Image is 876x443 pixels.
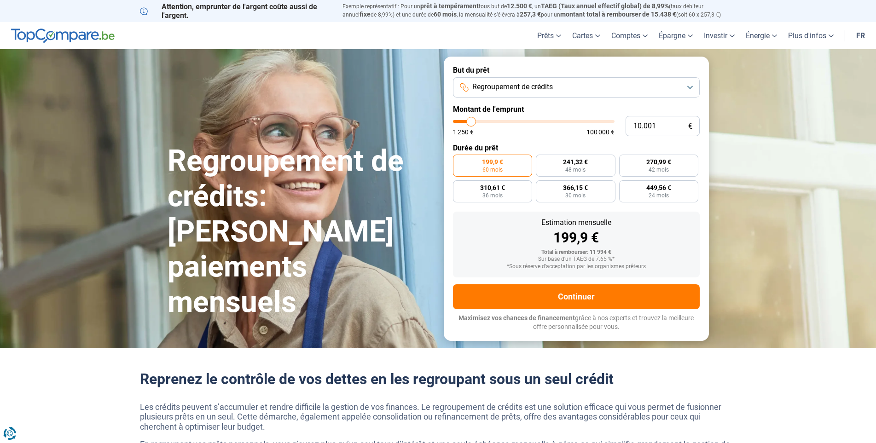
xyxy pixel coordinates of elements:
label: Durée du prêt [453,144,700,152]
a: Comptes [606,22,653,49]
a: fr [851,22,870,49]
span: 270,99 € [646,159,671,165]
span: 36 mois [482,193,503,198]
div: Total à rembourser: 11 994 € [460,249,692,256]
span: 12.500 € [507,2,532,10]
span: 30 mois [565,193,586,198]
span: Maximisez vos chances de financement [458,314,575,322]
span: 60 mois [482,167,503,173]
span: 1 250 € [453,129,474,135]
div: Estimation mensuelle [460,219,692,226]
span: 100 000 € [586,129,615,135]
div: *Sous réserve d'acceptation par les organismes prêteurs [460,264,692,270]
span: 241,32 € [563,159,588,165]
button: Regroupement de crédits [453,77,700,98]
span: prêt à tempérament [420,2,479,10]
p: Les crédits peuvent s’accumuler et rendre difficile la gestion de vos finances. Le regroupement d... [140,402,737,432]
span: 24 mois [649,193,669,198]
h2: Reprenez le contrôle de vos dettes en les regroupant sous un seul crédit [140,370,737,388]
span: 449,56 € [646,184,671,191]
a: Énergie [740,22,783,49]
span: montant total à rembourser de 15.438 € [560,11,676,18]
p: grâce à nos experts et trouvez la meilleure offre personnalisée pour vous. [453,314,700,332]
label: Montant de l'emprunt [453,105,700,114]
a: Plus d'infos [783,22,839,49]
span: 48 mois [565,167,586,173]
button: Continuer [453,284,700,309]
h1: Regroupement de crédits: [PERSON_NAME] paiements mensuels [168,144,433,320]
span: 42 mois [649,167,669,173]
a: Investir [698,22,740,49]
a: Cartes [567,22,606,49]
a: Épargne [653,22,698,49]
span: 60 mois [434,11,457,18]
span: fixe [360,11,371,18]
span: 199,9 € [482,159,503,165]
span: 366,15 € [563,184,588,191]
a: Prêts [532,22,567,49]
div: Sur base d'un TAEG de 7.65 %* [460,256,692,263]
label: But du prêt [453,66,700,75]
span: TAEG (Taux annuel effectif global) de 8,99% [541,2,669,10]
img: TopCompare [11,29,115,43]
span: € [688,122,692,130]
span: 257,3 € [520,11,541,18]
span: Regroupement de crédits [472,82,553,92]
p: Attention, emprunter de l'argent coûte aussi de l'argent. [140,2,331,20]
p: Exemple représentatif : Pour un tous but de , un (taux débiteur annuel de 8,99%) et une durée de ... [342,2,737,19]
div: 199,9 € [460,231,692,245]
span: 310,61 € [480,184,505,191]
